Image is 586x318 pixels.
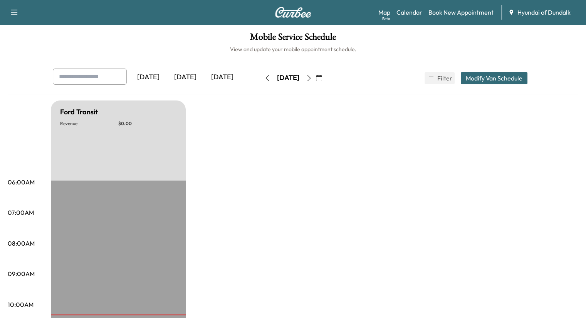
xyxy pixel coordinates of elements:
[8,45,578,53] h6: View and update your mobile appointment schedule.
[425,72,455,84] button: Filter
[8,269,35,278] p: 09:00AM
[275,7,312,18] img: Curbee Logo
[204,69,241,86] div: [DATE]
[461,72,527,84] button: Modify Van Schedule
[277,73,299,83] div: [DATE]
[8,177,35,187] p: 06:00AM
[167,69,204,86] div: [DATE]
[378,8,390,17] a: MapBeta
[517,8,571,17] span: Hyundai of Dundalk
[428,8,494,17] a: Book New Appointment
[118,121,176,127] p: $ 0.00
[396,8,422,17] a: Calendar
[8,239,35,248] p: 08:00AM
[8,32,578,45] h1: Mobile Service Schedule
[8,300,34,309] p: 10:00AM
[437,74,451,83] span: Filter
[60,121,118,127] p: Revenue
[382,16,390,22] div: Beta
[8,208,34,217] p: 07:00AM
[60,107,98,117] h5: Ford Transit
[130,69,167,86] div: [DATE]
